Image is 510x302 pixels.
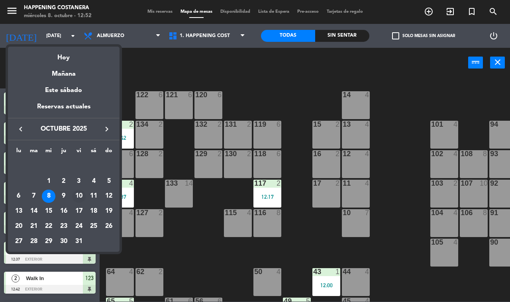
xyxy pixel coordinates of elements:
[42,190,55,203] div: 8
[57,204,71,218] div: 16
[56,174,71,189] td: 2 de octubre de 2025
[26,189,41,204] td: 7 de octubre de 2025
[87,190,100,203] div: 11
[26,146,41,159] th: martes
[41,219,56,234] td: 22 de octubre de 2025
[27,220,41,233] div: 21
[101,204,116,219] td: 19 de octubre de 2025
[71,174,86,189] td: 3 de octubre de 2025
[56,189,71,204] td: 9 de octubre de 2025
[42,235,55,248] div: 29
[72,190,86,203] div: 10
[87,220,100,233] div: 25
[87,204,100,218] div: 18
[42,204,55,218] div: 15
[86,204,102,219] td: 18 de octubre de 2025
[57,220,71,233] div: 23
[56,234,71,249] td: 30 de octubre de 2025
[57,235,71,248] div: 30
[11,146,26,159] th: lunes
[101,174,116,189] td: 5 de octubre de 2025
[42,220,55,233] div: 22
[86,174,102,189] td: 4 de octubre de 2025
[27,204,41,218] div: 14
[26,234,41,249] td: 28 de octubre de 2025
[11,234,26,249] td: 27 de octubre de 2025
[71,219,86,234] td: 24 de octubre de 2025
[86,146,102,159] th: sábado
[72,235,86,248] div: 31
[101,189,116,204] td: 12 de octubre de 2025
[41,146,56,159] th: miércoles
[16,124,25,134] i: keyboard_arrow_left
[86,189,102,204] td: 11 de octubre de 2025
[12,220,25,233] div: 20
[72,204,86,218] div: 17
[28,124,100,134] span: octubre 2025
[87,175,100,188] div: 4
[101,146,116,159] th: domingo
[72,220,86,233] div: 24
[71,146,86,159] th: viernes
[11,204,26,219] td: 13 de octubre de 2025
[56,204,71,219] td: 16 de octubre de 2025
[41,174,56,189] td: 1 de octubre de 2025
[11,189,26,204] td: 6 de octubre de 2025
[102,204,116,218] div: 19
[57,175,71,188] div: 2
[12,204,25,218] div: 13
[8,102,120,118] div: Reservas actuales
[71,204,86,219] td: 17 de octubre de 2025
[102,124,112,134] i: keyboard_arrow_right
[56,219,71,234] td: 23 de octubre de 2025
[8,63,120,79] div: Mañana
[26,204,41,219] td: 14 de octubre de 2025
[41,189,56,204] td: 8 de octubre de 2025
[27,235,41,248] div: 28
[41,234,56,249] td: 29 de octubre de 2025
[72,175,86,188] div: 3
[102,175,116,188] div: 5
[12,235,25,248] div: 27
[102,190,116,203] div: 12
[41,204,56,219] td: 15 de octubre de 2025
[11,219,26,234] td: 20 de octubre de 2025
[71,189,86,204] td: 10 de octubre de 2025
[12,190,25,203] div: 6
[42,175,55,188] div: 1
[56,146,71,159] th: jueves
[101,219,116,234] td: 26 de octubre de 2025
[26,219,41,234] td: 21 de octubre de 2025
[71,234,86,249] td: 31 de octubre de 2025
[8,79,120,102] div: Este sábado
[11,159,116,174] td: OCT.
[8,47,120,63] div: Hoy
[86,219,102,234] td: 25 de octubre de 2025
[57,190,71,203] div: 9
[102,220,116,233] div: 26
[27,190,41,203] div: 7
